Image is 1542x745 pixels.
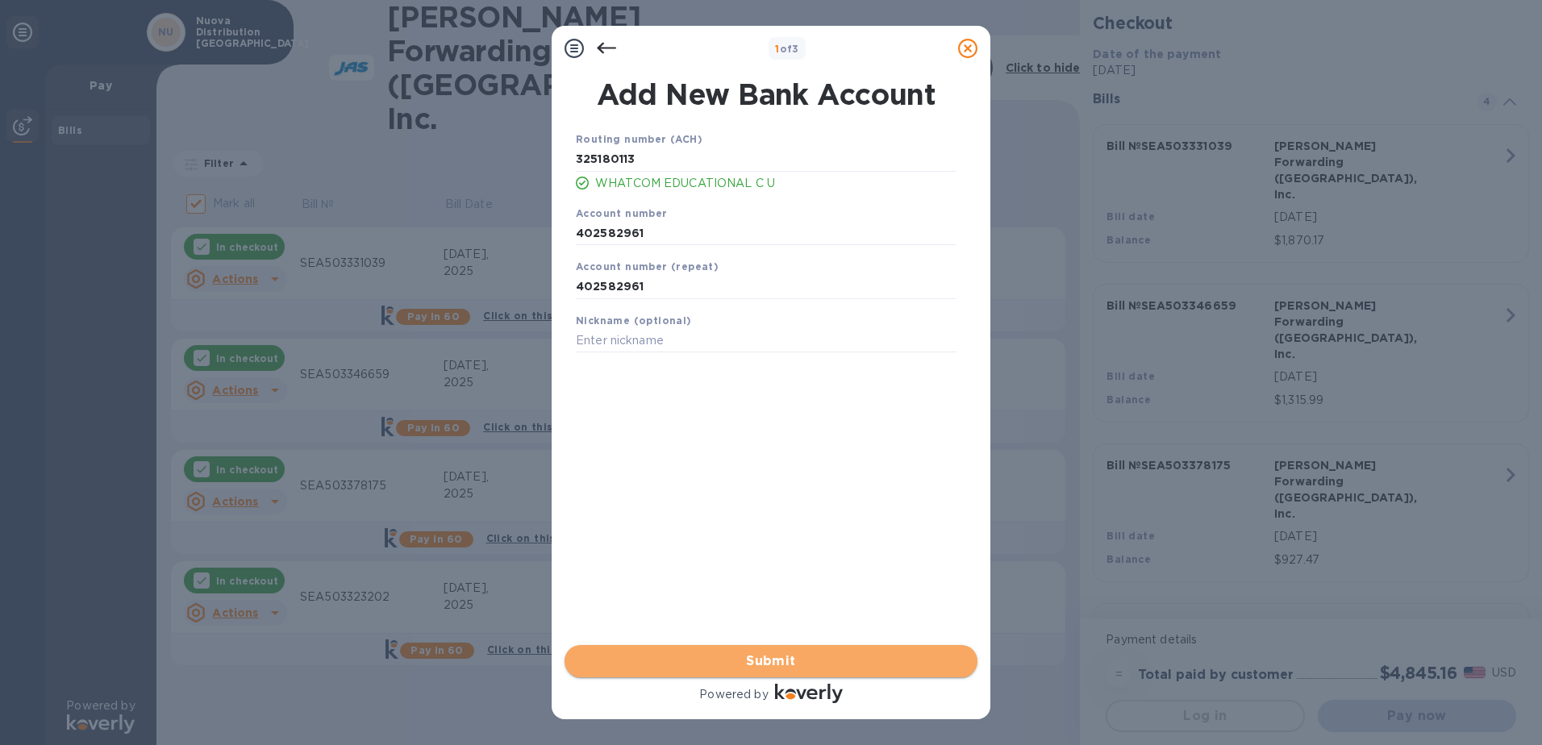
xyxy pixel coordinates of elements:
input: Enter account number [576,221,956,245]
span: 1 [775,43,779,55]
p: Powered by [699,686,768,703]
b: Routing number (ACH) [576,133,702,145]
h1: Add New Bank Account [566,77,966,111]
b: Account number (repeat) [576,260,719,273]
b: Account number [576,207,668,219]
span: Submit [577,651,965,671]
button: Submit [565,645,977,677]
b: Nickname (optional) [576,314,692,327]
p: WHATCOM EDUCATIONAL C U [595,175,956,192]
input: Enter nickname [576,329,956,353]
input: Enter account number [576,275,956,299]
img: Logo [775,684,843,703]
input: Enter routing number [576,148,956,172]
b: of 3 [775,43,799,55]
